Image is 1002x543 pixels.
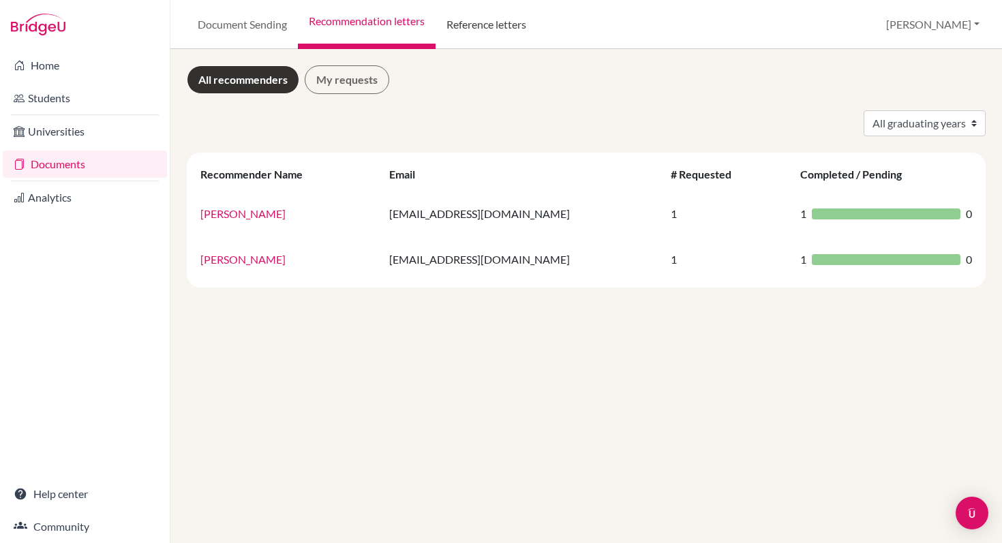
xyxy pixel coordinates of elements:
[966,251,972,268] span: 0
[389,168,429,181] div: Email
[671,168,745,181] div: # Requested
[187,65,299,94] a: All recommenders
[663,191,792,236] td: 1
[200,207,286,220] a: [PERSON_NAME]
[3,118,167,145] a: Universities
[200,168,316,181] div: Recommender Name
[3,151,167,178] a: Documents
[200,253,286,266] a: [PERSON_NAME]
[800,168,915,181] div: Completed / Pending
[11,14,65,35] img: Bridge-U
[305,65,389,94] a: My requests
[966,206,972,222] span: 0
[3,184,167,211] a: Analytics
[800,206,806,222] span: 1
[880,12,986,37] button: [PERSON_NAME]
[3,84,167,112] a: Students
[381,236,663,282] td: [EMAIL_ADDRESS][DOMAIN_NAME]
[663,236,792,282] td: 1
[3,480,167,508] a: Help center
[3,513,167,540] a: Community
[956,497,988,529] div: Open Intercom Messenger
[3,52,167,79] a: Home
[800,251,806,268] span: 1
[381,191,663,236] td: [EMAIL_ADDRESS][DOMAIN_NAME]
